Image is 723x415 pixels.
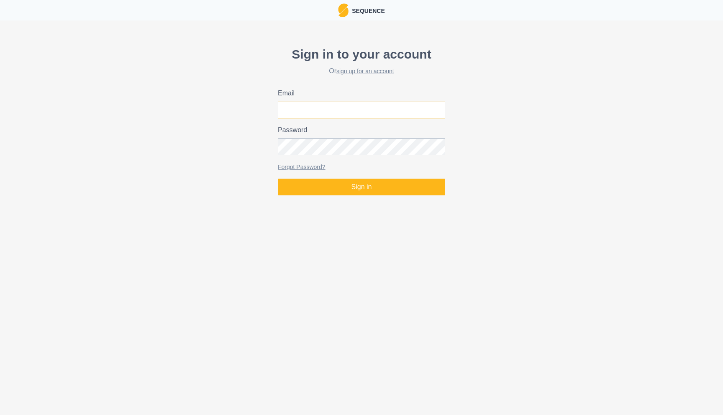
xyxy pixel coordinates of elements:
[278,45,445,64] p: Sign in to your account
[278,179,445,195] button: Sign in
[349,5,385,15] p: Sequence
[338,3,349,17] img: Logo
[278,164,326,170] a: Forgot Password?
[278,67,445,75] h2: Or
[338,3,385,17] a: LogoSequence
[278,125,440,135] label: Password
[336,68,394,74] a: sign up for an account
[278,88,440,98] label: Email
